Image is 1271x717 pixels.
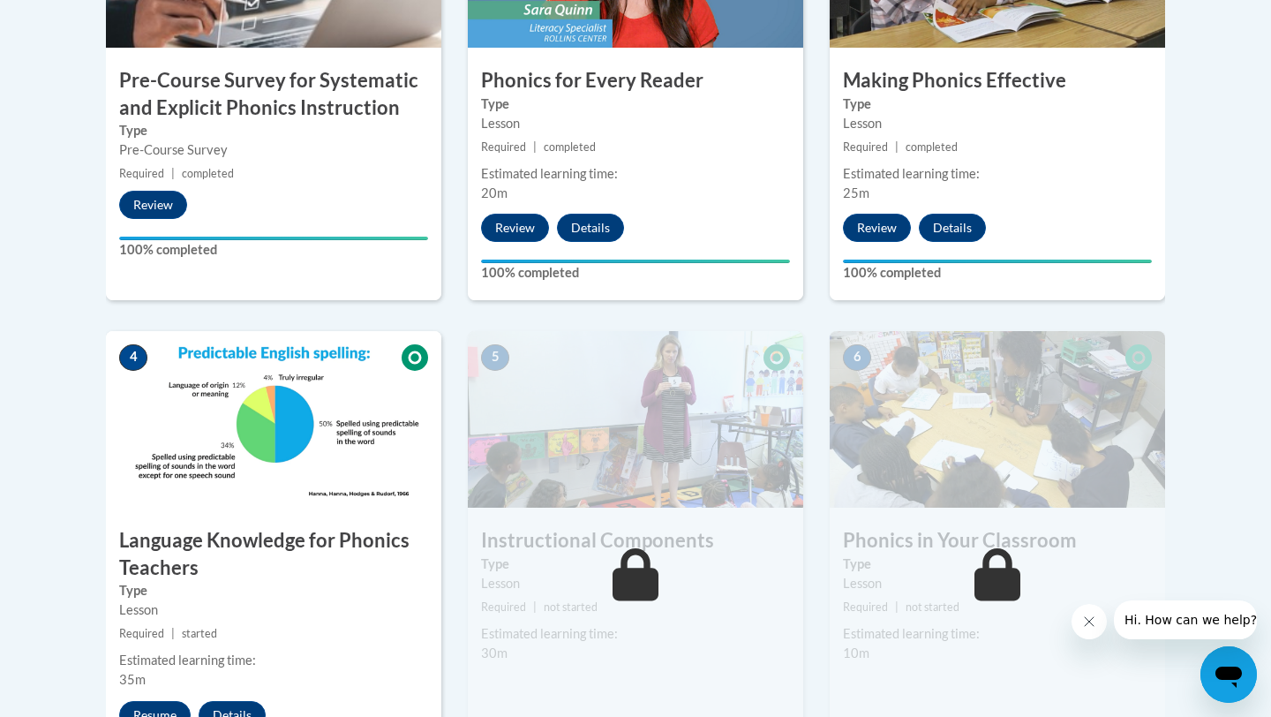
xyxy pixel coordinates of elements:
[481,344,509,371] span: 5
[1200,646,1257,703] iframe: Button to launch messaging window
[843,94,1152,114] label: Type
[182,167,234,180] span: completed
[119,627,164,640] span: Required
[919,214,986,242] button: Details
[119,672,146,687] span: 35m
[481,140,526,154] span: Required
[481,214,549,242] button: Review
[468,331,803,508] img: Course Image
[468,67,803,94] h3: Phonics for Every Reader
[119,121,428,140] label: Type
[481,574,790,593] div: Lesson
[106,67,441,122] h3: Pre-Course Survey for Systematic and Explicit Phonics Instruction
[106,331,441,508] img: Course Image
[544,140,596,154] span: completed
[119,240,428,260] label: 100% completed
[843,185,869,200] span: 25m
[895,140,899,154] span: |
[830,67,1165,94] h3: Making Phonics Effective
[182,627,217,640] span: started
[533,600,537,614] span: |
[481,645,508,660] span: 30m
[1114,600,1257,639] iframe: Message from company
[843,114,1152,133] div: Lesson
[481,164,790,184] div: Estimated learning time:
[119,344,147,371] span: 4
[533,140,537,154] span: |
[171,167,175,180] span: |
[119,191,187,219] button: Review
[481,94,790,114] label: Type
[830,331,1165,508] img: Course Image
[843,263,1152,283] label: 100% completed
[119,651,428,670] div: Estimated learning time:
[557,214,624,242] button: Details
[843,555,1152,574] label: Type
[106,527,441,582] h3: Language Knowledge for Phonics Teachers
[843,140,888,154] span: Required
[843,624,1152,644] div: Estimated learning time:
[843,344,871,371] span: 6
[171,627,175,640] span: |
[843,164,1152,184] div: Estimated learning time:
[481,260,790,263] div: Your progress
[843,260,1152,263] div: Your progress
[544,600,598,614] span: not started
[843,574,1152,593] div: Lesson
[481,185,508,200] span: 20m
[895,600,899,614] span: |
[119,581,428,600] label: Type
[119,237,428,240] div: Your progress
[119,140,428,160] div: Pre-Course Survey
[119,167,164,180] span: Required
[906,140,958,154] span: completed
[843,214,911,242] button: Review
[1072,604,1107,639] iframe: Close message
[481,624,790,644] div: Estimated learning time:
[843,645,869,660] span: 10m
[843,600,888,614] span: Required
[830,527,1165,555] h3: Phonics in Your Classroom
[481,555,790,574] label: Type
[481,114,790,133] div: Lesson
[468,527,803,555] h3: Instructional Components
[119,600,428,620] div: Lesson
[481,600,526,614] span: Required
[906,600,959,614] span: not started
[481,263,790,283] label: 100% completed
